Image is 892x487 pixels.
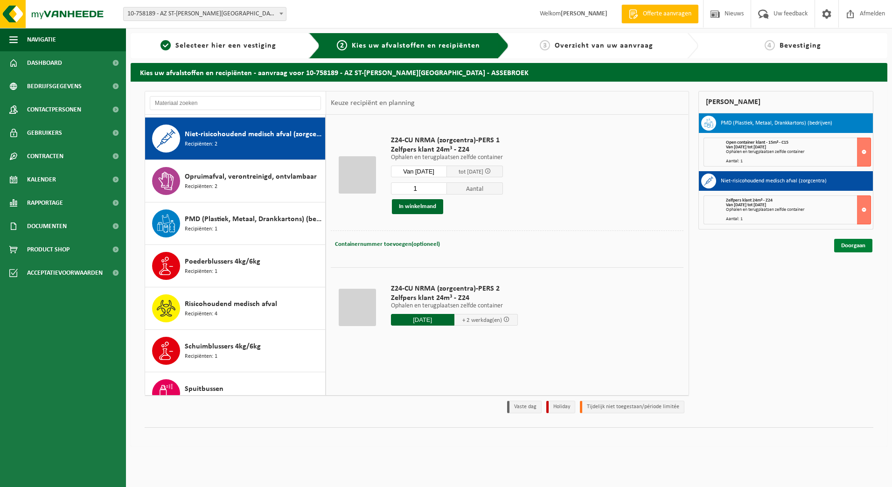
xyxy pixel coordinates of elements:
button: Poederblussers 4kg/6kg Recipiënten: 1 [145,245,326,287]
span: Zelfpers klant 24m³ - Z24 [391,293,518,303]
span: Z24-CU NRMA (zorgcentra)-PERS 1 [391,136,503,145]
button: PMD (Plastiek, Metaal, Drankkartons) (bedrijven) Recipiënten: 1 [145,202,326,245]
span: Z24-CU NRMA (zorgcentra)-PERS 2 [391,284,518,293]
span: Navigatie [27,28,56,51]
span: tot [DATE] [459,169,483,175]
button: Opruimafval, verontreinigd, ontvlambaar Recipiënten: 2 [145,160,326,202]
input: Materiaal zoeken [150,96,321,110]
button: Schuimblussers 4kg/6kg Recipiënten: 1 [145,330,326,372]
button: Niet-risicohoudend medisch afval (zorgcentra) Recipiënten: 2 [145,118,326,160]
li: Holiday [546,401,575,413]
span: Recipiënten: 2 [185,182,217,191]
span: Acceptatievoorwaarden [27,261,103,285]
span: Recipiënten: 1 [185,225,217,234]
span: Containernummer toevoegen(optioneel) [335,241,440,247]
span: Bevestiging [780,42,821,49]
a: 1Selecteer hier een vestiging [135,40,301,51]
p: Ophalen en terugplaatsen zelfde container [391,154,503,161]
li: Vaste dag [507,401,542,413]
span: Kalender [27,168,56,191]
span: Contactpersonen [27,98,81,121]
span: 3 [540,40,550,50]
span: Aantal [447,182,503,195]
strong: Van [DATE] tot [DATE] [726,145,766,150]
span: 10-758189 - AZ ST-LUCAS BRUGGE - ASSEBROEK [123,7,286,21]
span: Offerte aanvragen [641,9,694,19]
div: Aantal: 1 [726,159,871,164]
div: Keuze recipiënt en planning [326,91,419,115]
span: Gebruikers [27,121,62,145]
span: Recipiënten: 1 [185,267,217,276]
span: Product Shop [27,238,70,261]
span: Zelfpers klant 24m³ - Z24 [726,198,773,203]
span: Kies uw afvalstoffen en recipiënten [352,42,480,49]
span: Rapportage [27,191,63,215]
span: Contracten [27,145,63,168]
h3: Niet-risicohoudend medisch afval (zorgcentra) [721,174,827,188]
strong: Van [DATE] tot [DATE] [726,202,766,208]
span: PMD (Plastiek, Metaal, Drankkartons) (bedrijven) [185,214,323,225]
span: Opruimafval, verontreinigd, ontvlambaar [185,171,317,182]
span: Recipiënten: 4 [185,310,217,319]
span: Bedrijfsgegevens [27,75,82,98]
span: Poederblussers 4kg/6kg [185,256,260,267]
h3: PMD (Plastiek, Metaal, Drankkartons) (bedrijven) [721,116,832,131]
button: In winkelmand [392,199,443,214]
span: Zelfpers klant 24m³ - Z24 [391,145,503,154]
span: + 2 werkdag(en) [462,317,502,323]
button: Risicohoudend medisch afval Recipiënten: 4 [145,287,326,330]
button: Spuitbussen Recipiënten: 2 [145,372,326,415]
div: [PERSON_NAME] [698,91,874,113]
span: Documenten [27,215,67,238]
div: Ophalen en terugplaatsen zelfde container [726,150,871,154]
input: Selecteer datum [391,166,447,177]
span: Niet-risicohoudend medisch afval (zorgcentra) [185,129,323,140]
p: Ophalen en terugplaatsen zelfde container [391,303,518,309]
div: Aantal: 1 [726,217,871,222]
span: Overzicht van uw aanvraag [555,42,653,49]
span: Dashboard [27,51,62,75]
a: Offerte aanvragen [621,5,698,23]
span: 10-758189 - AZ ST-LUCAS BRUGGE - ASSEBROEK [124,7,286,21]
span: Selecteer hier een vestiging [175,42,276,49]
a: Doorgaan [834,239,872,252]
button: Containernummer toevoegen(optioneel) [334,238,441,251]
span: Open container klant - 15m³ - C15 [726,140,788,145]
span: Schuimblussers 4kg/6kg [185,341,261,352]
span: 2 [337,40,347,50]
span: 4 [765,40,775,50]
li: Tijdelijk niet toegestaan/période limitée [580,401,684,413]
strong: [PERSON_NAME] [561,10,607,17]
div: Ophalen en terugplaatsen zelfde container [726,208,871,212]
input: Selecteer datum [391,314,454,326]
span: Recipiënten: 2 [185,395,217,404]
span: Spuitbussen [185,383,223,395]
span: Recipiënten: 2 [185,140,217,149]
span: Recipiënten: 1 [185,352,217,361]
span: 1 [160,40,171,50]
span: Risicohoudend medisch afval [185,299,277,310]
h2: Kies uw afvalstoffen en recipiënten - aanvraag voor 10-758189 - AZ ST-[PERSON_NAME][GEOGRAPHIC_DA... [131,63,887,81]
